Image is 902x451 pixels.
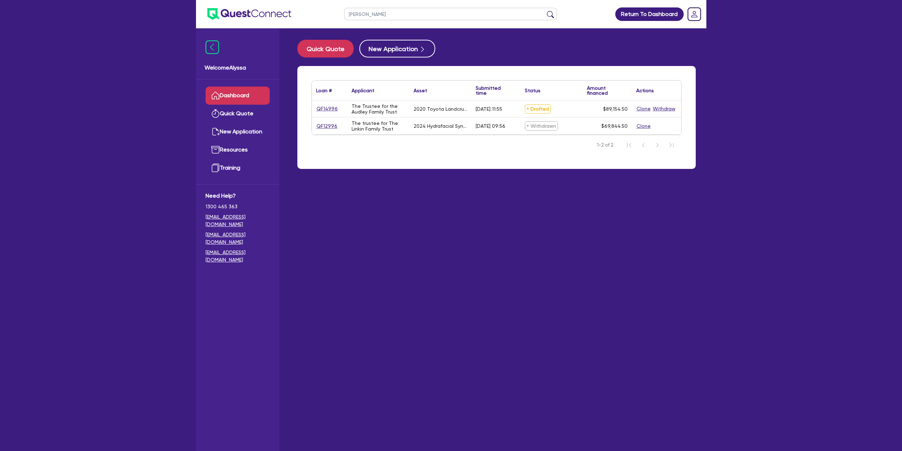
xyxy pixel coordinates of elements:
[211,127,220,136] img: new-application
[601,123,628,129] span: $69,844.50
[206,213,270,228] a: [EMAIL_ADDRESS][DOMAIN_NAME]
[206,87,270,105] a: Dashboard
[525,88,540,93] div: Status
[665,138,679,152] button: Last Page
[205,64,271,72] span: Welcome Alyssa
[414,106,467,112] div: 2020 Toyota Landcruiser
[622,138,636,152] button: First Page
[636,105,651,113] button: Clone
[525,121,558,131] span: Withdrawn
[652,105,676,113] button: Withdraw
[603,106,628,112] span: $89,154.50
[587,86,628,95] div: Amount financed
[414,88,427,93] div: Asset
[476,123,505,129] div: [DATE] 09:56
[316,88,332,93] div: Loan #
[352,88,374,93] div: Applicant
[685,5,704,23] a: Dropdown toggle
[206,141,270,159] a: Resources
[525,104,551,114] span: Drafted
[414,123,467,129] div: 2024 Hydrafacial Syndeo
[476,106,502,112] div: [DATE] 11:55
[206,40,219,54] img: icon-menu-close
[206,231,270,246] a: [EMAIL_ADDRESS][DOMAIN_NAME]
[211,145,220,154] img: resources
[316,105,338,113] a: QF14996
[206,249,270,264] a: [EMAIL_ADDRESS][DOMAIN_NAME]
[476,86,510,95] div: Submitted time
[636,88,654,93] div: Actions
[211,109,220,118] img: quick-quote
[206,192,270,200] span: Need Help?
[316,122,338,130] a: QF12996
[297,40,359,57] a: Quick Quote
[597,142,614,149] span: 1-2 of 2
[636,122,651,130] button: Clone
[211,164,220,172] img: training
[206,123,270,141] a: New Application
[650,138,665,152] button: Next Page
[359,40,435,57] button: New Application
[615,7,684,21] a: Return To Dashboard
[206,105,270,123] a: Quick Quote
[207,8,291,20] img: quest-connect-logo-blue
[344,8,557,20] input: Search by name, application ID or mobile number...
[297,40,354,57] button: Quick Quote
[636,138,650,152] button: Previous Page
[352,103,405,115] div: The Trustee for the Audley Family Trust
[352,120,405,132] div: The trustee for The Linkin Family Trust
[206,203,270,210] span: 1300 465 363
[206,159,270,177] a: Training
